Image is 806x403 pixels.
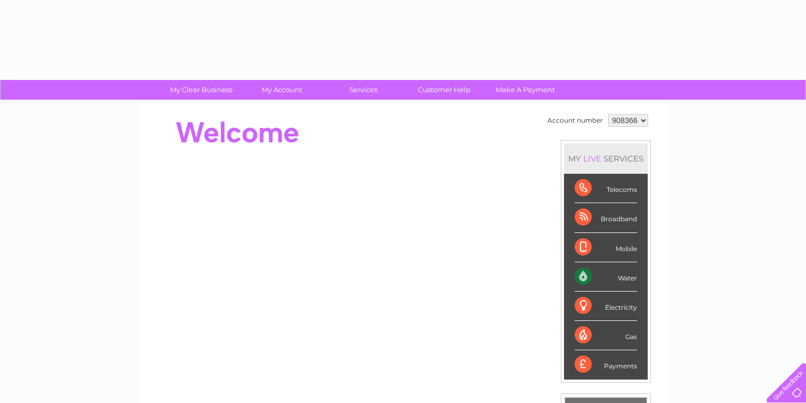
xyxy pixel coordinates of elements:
[481,80,569,100] a: Make A Payment
[575,262,637,292] div: Water
[575,174,637,203] div: Telecoms
[157,80,245,100] a: My Clear Business
[575,233,637,262] div: Mobile
[575,321,637,350] div: Gas
[575,203,637,232] div: Broadband
[545,111,606,130] td: Account number
[238,80,326,100] a: My Account
[575,292,637,321] div: Electricity
[564,143,648,174] div: MY SERVICES
[575,350,637,379] div: Payments
[400,80,488,100] a: Customer Help
[581,154,603,164] div: LIVE
[319,80,407,100] a: Services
